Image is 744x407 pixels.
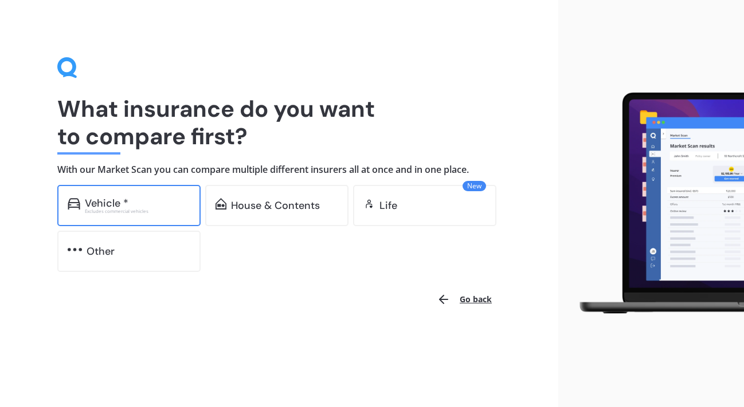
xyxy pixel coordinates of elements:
[57,164,501,176] h4: With our Market Scan you can compare multiple different insurers all at once and in one place.
[68,198,80,210] img: car.f15378c7a67c060ca3f3.svg
[216,198,226,210] img: home-and-contents.b802091223b8502ef2dd.svg
[379,200,397,211] div: Life
[87,246,115,257] div: Other
[463,181,486,191] span: New
[363,198,375,210] img: life.f720d6a2d7cdcd3ad642.svg
[57,95,501,150] h1: What insurance do you want to compare first?
[231,200,320,211] div: House & Contents
[85,197,128,209] div: Vehicle *
[430,286,499,313] button: Go back
[85,209,190,214] div: Excludes commercial vehicles
[68,244,82,255] img: other.81dba5aafe580aa69f38.svg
